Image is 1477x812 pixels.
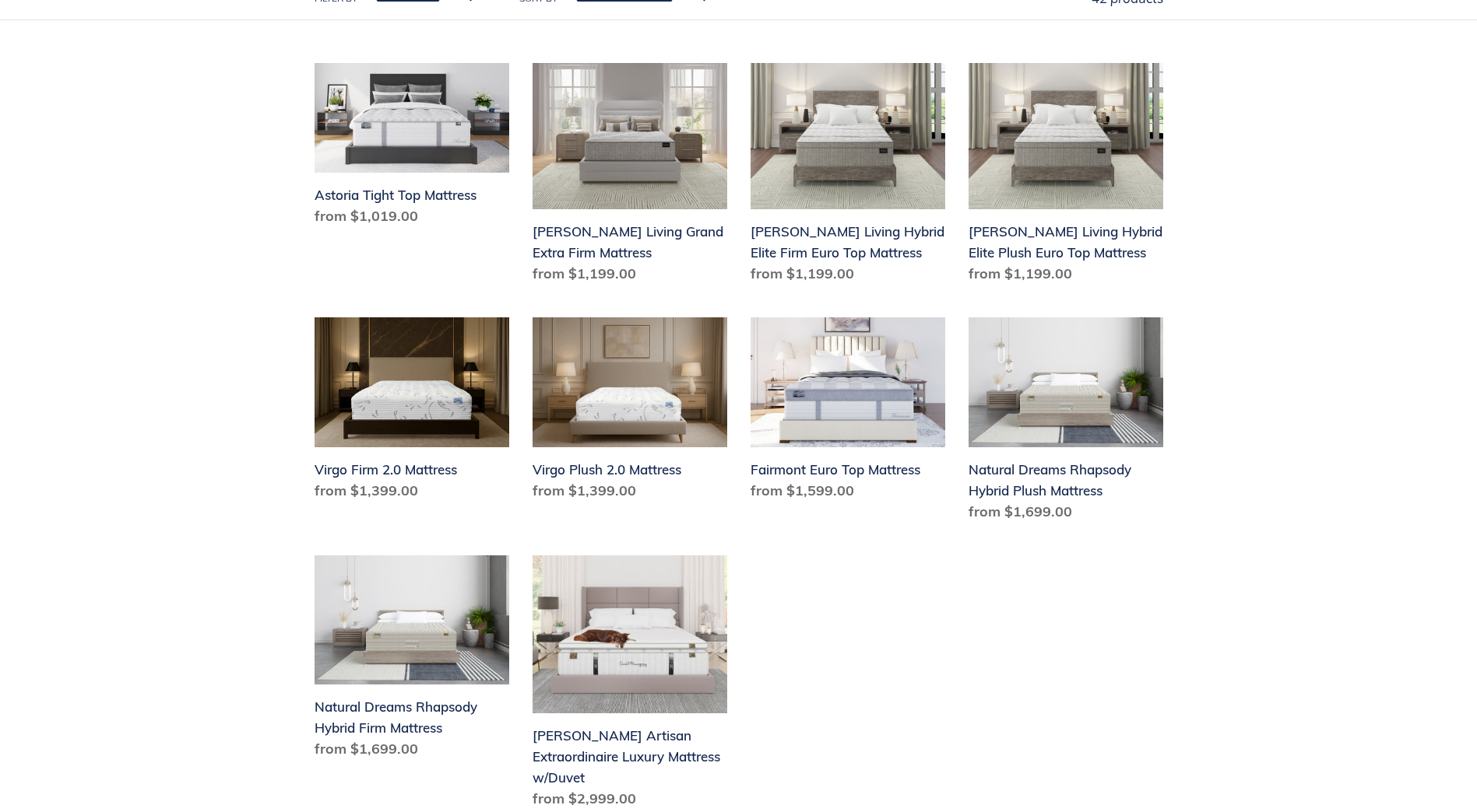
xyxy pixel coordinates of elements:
[315,63,509,233] a: Astoria Tight Top Mattress
[969,63,1163,290] a: Scott Living Hybrid Elite Plush Euro Top Mattress
[751,63,945,290] a: Scott Living Hybrid Elite Firm Euro Top Mattress
[315,317,509,507] a: Virgo Firm 2.0 Mattress
[751,317,945,507] a: Fairmont Euro Top Mattress
[969,317,1163,528] a: Natural Dreams Rhapsody Hybrid Plush Mattress
[533,317,727,507] a: Virgo Plush 2.0 Mattress
[533,63,727,290] a: Scott Living Grand Extra Firm Mattress
[315,555,509,766] a: Natural Dreams Rhapsody Hybrid Firm Mattress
